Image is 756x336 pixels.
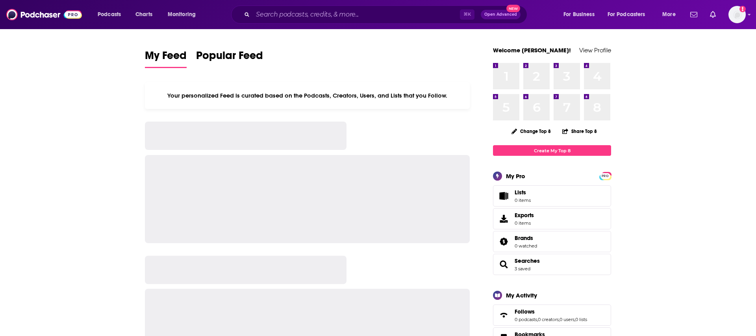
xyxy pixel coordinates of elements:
[239,6,535,24] div: Search podcasts, credits, & more...
[515,234,533,242] span: Brands
[130,8,157,21] a: Charts
[162,8,206,21] button: open menu
[145,82,470,109] div: Your personalized Feed is curated based on the Podcasts, Creators, Users, and Lists that you Follow.
[496,259,511,270] a: Searches
[92,8,131,21] button: open menu
[496,310,511,321] a: Follows
[506,172,525,180] div: My Pro
[515,189,526,196] span: Lists
[602,8,657,21] button: open menu
[168,9,196,20] span: Monitoring
[515,234,537,242] a: Brands
[739,6,746,12] svg: Add a profile image
[493,254,611,275] span: Searches
[506,292,537,299] div: My Activity
[506,5,521,12] span: New
[558,8,604,21] button: open menu
[493,145,611,156] a: Create My Top 8
[515,243,537,249] a: 0 watched
[559,317,560,322] span: ,
[6,7,82,22] img: Podchaser - Follow, Share and Rate Podcasts
[728,6,746,23] img: User Profile
[460,9,474,20] span: ⌘ K
[515,308,587,315] a: Follows
[707,8,719,21] a: Show notifications dropdown
[493,208,611,229] a: Exports
[579,46,611,54] a: View Profile
[575,317,587,322] a: 0 lists
[507,126,556,136] button: Change Top 8
[515,189,531,196] span: Lists
[662,9,676,20] span: More
[515,257,540,264] a: Searches
[145,49,187,68] a: My Feed
[608,9,645,20] span: For Podcasters
[515,220,534,226] span: 0 items
[563,9,595,20] span: For Business
[687,8,700,21] a: Show notifications dropdown
[481,10,521,19] button: Open AdvancedNew
[135,9,152,20] span: Charts
[196,49,263,68] a: Popular Feed
[728,6,746,23] button: Show profile menu
[493,231,611,252] span: Brands
[253,8,460,21] input: Search podcasts, credits, & more...
[515,317,537,322] a: 0 podcasts
[537,317,538,322] span: ,
[493,185,611,207] a: Lists
[515,266,530,271] a: 3 saved
[196,49,263,67] span: Popular Feed
[538,317,559,322] a: 0 creators
[515,212,534,219] span: Exports
[496,190,511,201] span: Lists
[574,317,575,322] span: ,
[98,9,121,20] span: Podcasts
[600,173,610,179] a: PRO
[145,49,187,67] span: My Feed
[562,124,597,139] button: Share Top 8
[657,8,686,21] button: open menu
[493,46,571,54] a: Welcome [PERSON_NAME]!
[515,198,531,203] span: 0 items
[515,308,535,315] span: Follows
[728,6,746,23] span: Logged in as rebeccagreenhalgh
[560,317,574,322] a: 0 users
[493,305,611,326] span: Follows
[496,213,511,224] span: Exports
[484,13,517,17] span: Open Advanced
[496,236,511,247] a: Brands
